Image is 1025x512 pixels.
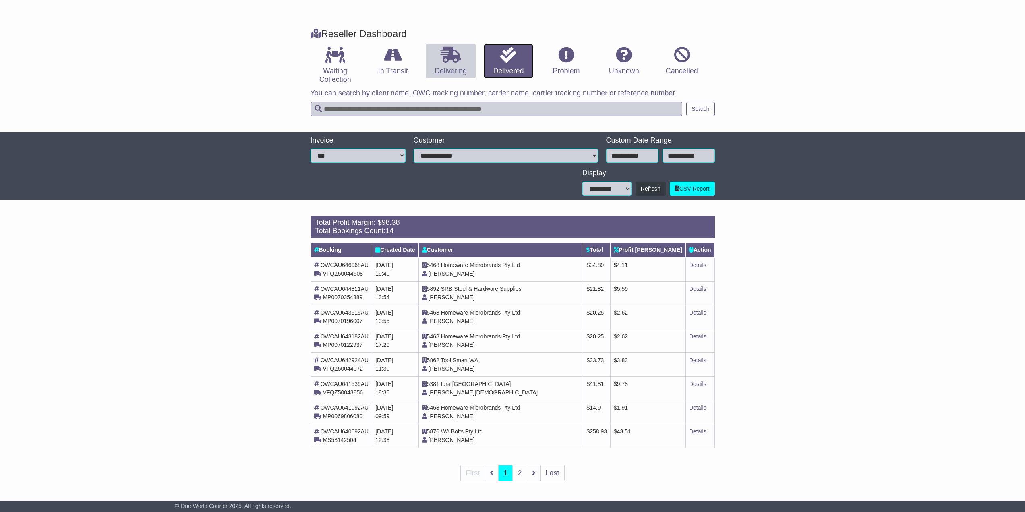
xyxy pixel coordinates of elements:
[617,262,628,268] span: 4.11
[375,270,389,277] span: 19:40
[541,44,591,79] a: Problem
[689,262,706,268] a: Details
[375,404,393,411] span: [DATE]
[323,294,362,301] span: MP0070354389
[617,309,628,316] span: 2.62
[323,270,363,277] span: VFQZ50044508
[617,286,628,292] span: 5.59
[428,318,474,324] span: [PERSON_NAME]
[685,242,714,257] th: Action
[590,381,604,387] span: 41.81
[689,404,706,411] a: Details
[428,437,474,443] span: [PERSON_NAME]
[590,333,604,340] span: 20.25
[441,428,483,435] span: WA Bolts Pty Ltd
[418,242,583,257] th: Customer
[428,389,538,396] span: [PERSON_NAME][DEMOGRAPHIC_DATA]
[375,286,393,292] span: [DATE]
[441,381,511,387] span: Iqra [GEOGRAPHIC_DATA]
[583,376,611,400] td: $
[599,44,649,79] a: Unknown
[583,257,611,281] td: $
[441,262,520,268] span: Homeware Microbrands Pty Ltd
[611,424,686,448] td: $
[590,262,604,268] span: 34.89
[583,305,611,329] td: $
[306,28,719,40] div: Reseller Dashboard
[323,413,362,419] span: MP0069806080
[689,357,706,363] a: Details
[611,352,686,376] td: $
[441,286,522,292] span: SRB Steel & Hardware Supplies
[386,227,394,235] span: 14
[512,465,527,481] a: 2
[320,262,369,268] span: OWCAU646068AU
[540,465,565,481] a: Last
[427,262,439,268] span: 5468
[590,286,604,292] span: 21.82
[427,286,439,292] span: 5892
[657,44,706,79] a: Cancelled
[689,428,706,435] a: Details
[375,428,393,435] span: [DATE]
[611,376,686,400] td: $
[582,169,715,178] div: Display
[375,357,393,363] span: [DATE]
[689,381,706,387] a: Details
[320,381,369,387] span: OWCAU641539AU
[617,381,628,387] span: 9.78
[320,357,369,363] span: OWCAU642924AU
[311,89,715,98] p: You can search by client name, OWC tracking number, carrier name, carrier tracking number or refe...
[414,136,598,145] div: Customer
[375,381,393,387] span: [DATE]
[689,286,706,292] a: Details
[320,309,369,316] span: OWCAU643615AU
[320,428,369,435] span: OWCAU640692AU
[583,242,611,257] th: Total
[323,342,362,348] span: MP0070122937
[583,424,611,448] td: $
[375,342,389,348] span: 17:20
[428,413,474,419] span: [PERSON_NAME]
[427,333,439,340] span: 5468
[689,309,706,316] a: Details
[617,404,628,411] span: 1.91
[617,428,631,435] span: 43.51
[375,437,389,443] span: 12:38
[375,309,393,316] span: [DATE]
[375,294,389,301] span: 13:54
[311,242,372,257] th: Booking
[428,342,474,348] span: [PERSON_NAME]
[590,309,604,316] span: 20.25
[311,136,406,145] div: Invoice
[636,182,666,196] button: Refresh
[441,404,520,411] span: Homeware Microbrands Pty Ltd
[428,270,474,277] span: [PERSON_NAME]
[426,44,475,79] a: Delivering
[320,404,369,411] span: OWCAU641092AU
[590,404,601,411] span: 14.9
[368,44,418,79] a: In Transit
[686,102,714,116] button: Search
[611,242,686,257] th: Profit [PERSON_NAME]
[441,333,520,340] span: Homeware Microbrands Pty Ltd
[590,428,607,435] span: 258.93
[311,44,360,87] a: Waiting Collection
[320,333,369,340] span: OWCAU643182AU
[428,365,474,372] span: [PERSON_NAME]
[611,400,686,424] td: $
[441,357,478,363] span: Tool Smart WA
[320,286,369,292] span: OWCAU644811AU
[375,318,389,324] span: 13:55
[606,136,715,145] div: Custom Date Range
[375,413,389,419] span: 09:59
[315,218,710,227] div: Total Profit Margin: $
[375,389,389,396] span: 18:30
[583,281,611,305] td: $
[323,365,363,372] span: VFQZ50044072
[583,329,611,352] td: $
[428,294,474,301] span: [PERSON_NAME]
[427,381,439,387] span: 5381
[427,428,439,435] span: 5876
[323,318,362,324] span: MP0070196007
